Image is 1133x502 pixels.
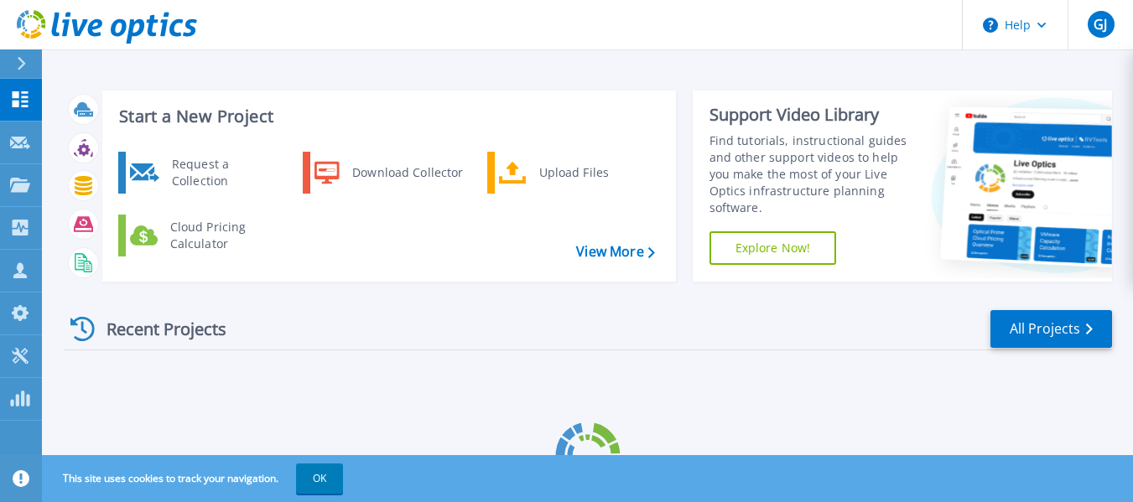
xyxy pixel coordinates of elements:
[344,156,470,189] div: Download Collector
[296,463,343,494] button: OK
[162,219,286,252] div: Cloud Pricing Calculator
[709,104,918,126] div: Support Video Library
[709,231,837,265] a: Explore Now!
[65,308,249,349] div: Recent Projects
[119,107,654,126] h3: Start a New Project
[990,310,1112,348] a: All Projects
[576,244,654,260] a: View More
[118,152,290,194] a: Request a Collection
[118,215,290,256] a: Cloud Pricing Calculator
[303,152,475,194] a: Download Collector
[46,463,343,494] span: This site uses cookies to track your navigation.
[709,132,918,216] div: Find tutorials, instructional guides and other support videos to help you make the most of your L...
[164,156,286,189] div: Request a Collection
[531,156,655,189] div: Upload Files
[1094,18,1107,31] span: GJ
[487,152,659,194] a: Upload Files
